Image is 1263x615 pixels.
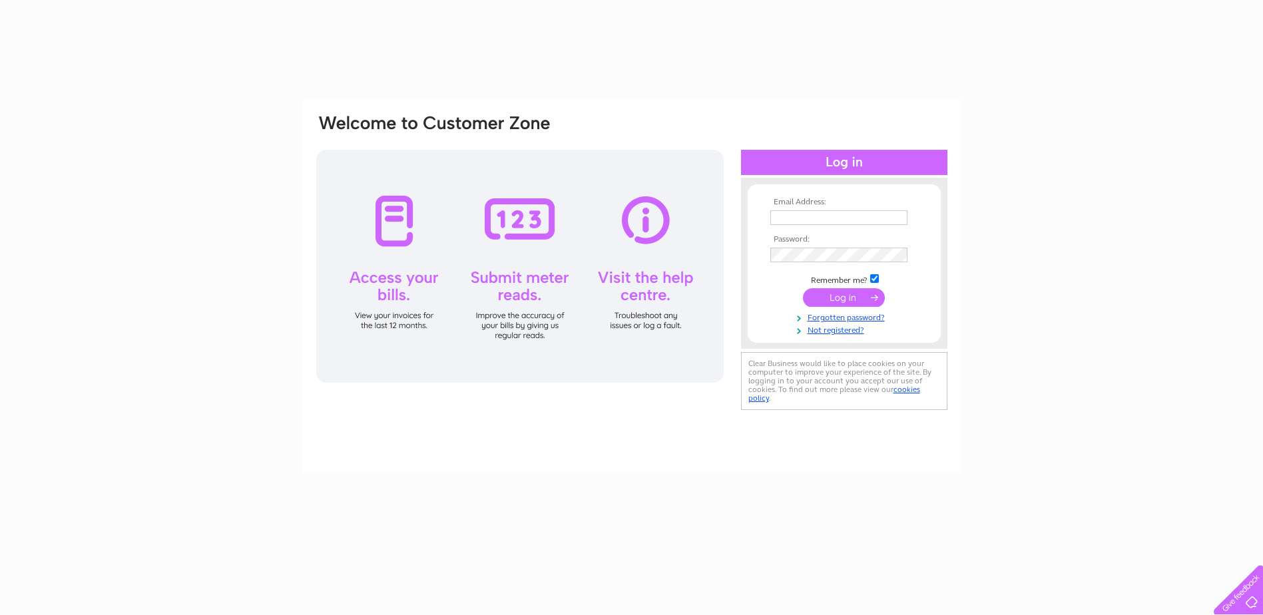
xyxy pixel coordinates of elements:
[741,352,947,410] div: Clear Business would like to place cookies on your computer to improve your experience of the sit...
[767,235,921,244] th: Password:
[748,385,920,403] a: cookies policy
[803,288,885,307] input: Submit
[770,310,921,323] a: Forgotten password?
[767,272,921,286] td: Remember me?
[767,198,921,207] th: Email Address:
[770,323,921,335] a: Not registered?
